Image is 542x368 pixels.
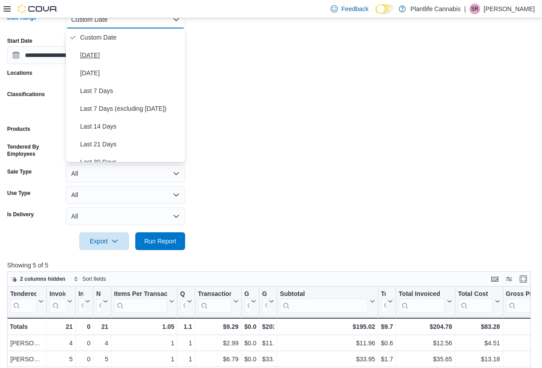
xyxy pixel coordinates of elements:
div: Qty Per Transaction [180,290,185,299]
span: Run Report [144,237,176,246]
div: Subtotal [280,290,368,299]
div: $6.79 [198,354,239,365]
div: Total Tax [381,290,386,299]
div: Select listbox [66,28,185,162]
button: Invoices Ref [78,290,90,313]
span: Last 7 Days (excluding [DATE]) [80,103,182,114]
button: All [66,207,185,225]
span: Sort fields [82,275,106,283]
div: Skyler Rowsell [469,4,480,14]
div: $0.00 [244,338,256,349]
div: 1 [180,354,192,365]
div: Invoices Sold [49,290,65,313]
div: 0 [78,354,90,365]
div: Subtotal [280,290,368,313]
div: $13.18 [458,354,500,365]
button: Items Per Transaction [114,290,174,313]
div: Items Per Transaction [114,290,167,299]
div: Gross Sales [262,290,267,299]
img: Cova [18,4,58,13]
div: 1 [114,354,174,365]
div: Invoices Ref [78,290,83,313]
div: [PERSON_NAME] [10,354,44,365]
div: $11.96 [280,338,375,349]
div: 4 [49,338,73,349]
input: Dark Mode [376,4,394,14]
button: Run Report [135,232,185,250]
div: 1 [114,338,174,349]
label: Products [7,125,30,133]
div: $33.95 [262,354,274,365]
p: [PERSON_NAME] [484,4,535,14]
div: Total Invoiced [399,290,445,299]
div: $0.00 [244,321,256,332]
span: Last 7 Days [80,85,182,96]
span: SR [471,4,479,14]
p: | [464,4,466,14]
div: $195.02 [280,321,375,332]
div: Gift Card Sales [244,290,249,313]
button: Invoices Sold [49,290,73,313]
div: $12.56 [399,338,452,349]
span: [DATE] [80,50,182,61]
div: $83.28 [458,321,500,332]
button: Subtotal [280,290,375,313]
button: Display options [504,274,514,284]
div: $0.60 [381,338,393,349]
button: Qty Per Transaction [180,290,192,313]
label: Classifications [7,91,45,98]
button: Total Cost [458,290,500,313]
div: [PERSON_NAME] [10,338,44,349]
div: Tendered Employee [10,290,36,313]
div: $2.99 [198,338,239,349]
p: Showing 5 of 5 [7,261,536,270]
div: Items Per Transaction [114,290,167,313]
div: 5 [49,354,73,365]
div: 21 [96,321,108,332]
div: 5 [96,354,108,365]
div: 0 [78,321,90,332]
div: Invoices Sold [49,290,65,299]
div: Net Sold [96,290,101,299]
div: $1.70 [381,354,393,365]
div: Invoices Ref [78,290,83,299]
button: Net Sold [96,290,108,313]
span: [DATE] [80,68,182,78]
div: Transaction Average [198,290,231,313]
div: Transaction Average [198,290,231,299]
div: $0.00 [244,354,256,365]
button: All [66,186,185,204]
div: 4 [96,338,108,349]
div: Qty Per Transaction [180,290,185,313]
label: Tendered By Employees [7,143,62,158]
div: $204.78 [399,321,452,332]
button: Total Invoiced [399,290,452,313]
div: $4.51 [458,338,500,349]
button: 2 columns hidden [8,274,69,284]
button: Total Tax [381,290,393,313]
button: Enter fullscreen [518,274,529,284]
button: Gift Cards [244,290,256,313]
button: Export [79,232,129,250]
span: Last 21 Days [80,139,182,150]
div: Gift Cards [244,290,249,299]
label: Locations [7,69,32,77]
div: $33.95 [280,354,375,365]
span: Last 14 Days [80,121,182,132]
button: Keyboard shortcuts [489,274,500,284]
div: Total Cost [458,290,493,299]
div: $35.65 [399,354,452,365]
div: Total Invoiced [399,290,445,313]
div: 0 [78,338,90,349]
div: Tendered Employee [10,290,36,299]
label: Use Type [7,190,30,197]
button: Transaction Average [198,290,239,313]
label: Start Date [7,37,32,44]
div: Totals [10,321,44,332]
div: 21 [49,321,73,332]
span: Export [85,232,124,250]
div: $203.77 [262,321,274,332]
span: Last 30 Days [80,157,182,167]
span: 2 columns hidden [20,275,65,283]
button: Gross Sales [262,290,274,313]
